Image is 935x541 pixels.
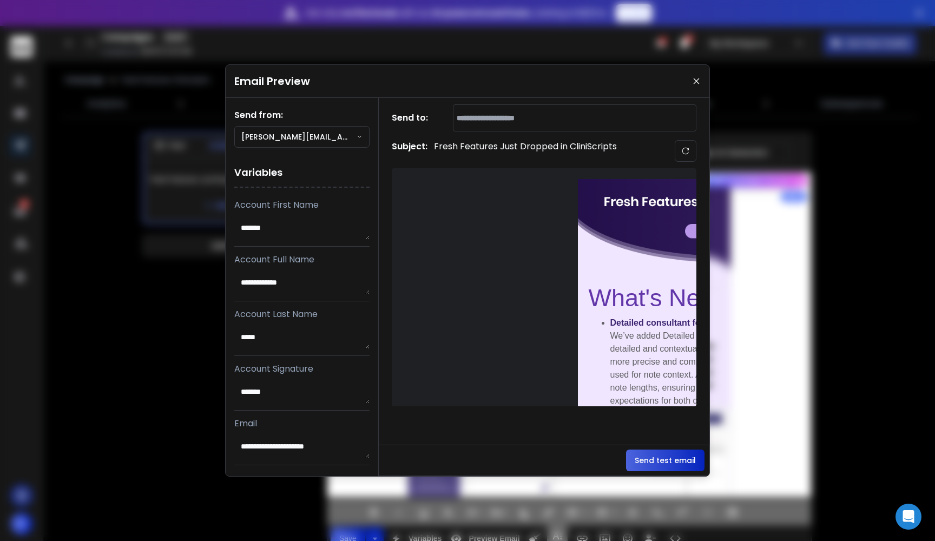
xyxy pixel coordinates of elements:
[234,199,370,212] p: Account First Name
[392,140,427,162] h1: Subject:
[241,131,357,142] p: [PERSON_NAME][EMAIL_ADDRESS][DOMAIN_NAME]
[626,450,704,471] button: Send test email
[610,316,892,407] li: We’ve added Detailed consultant, our latest tool for generating more detailed and contextually ri...
[610,318,788,327] strong: Detailed consultant for more detailed notes
[234,417,370,430] p: Email
[896,504,921,530] div: Open Intercom Messenger
[234,362,370,375] p: Account Signature
[234,308,370,321] p: Account Last Name
[589,284,732,312] span: What's New?
[392,111,435,124] h1: Send to:
[578,179,903,275] img: 355649bf-ea5a-4fdc-9a28-bc21920227a0.png
[234,74,310,89] h1: Email Preview
[234,109,370,122] h1: Send from:
[234,159,370,188] h1: Variables
[234,253,370,266] p: Account Full Name
[434,140,617,162] p: Fresh Features Just Dropped in CliniScripts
